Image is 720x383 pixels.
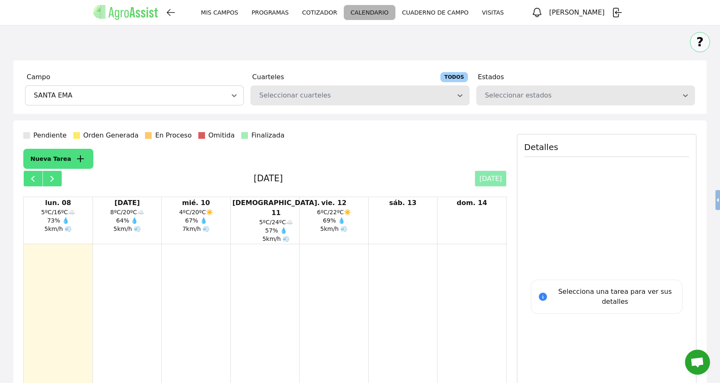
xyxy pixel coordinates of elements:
div: 73 % 💧 [41,216,75,225]
a: 9 de septiembre de 2025 [109,197,146,234]
input: CampoSANTA EMA [32,90,34,100]
span: Omitida [208,130,235,140]
a: 12 de septiembre de 2025 [315,197,352,234]
a: 13 de septiembre de 2025 [387,197,418,209]
div: Estados [476,69,695,85]
button: Nueva Tarea [23,149,93,169]
span: ? [696,35,703,50]
img: AgroAssist [93,5,158,20]
a: 11 de septiembre de 2025 [231,197,322,244]
button: Previous week [23,170,43,187]
div: Campo [25,69,244,85]
a: CALENDARIO [344,5,395,20]
span: dom. 14 [457,199,487,207]
span: En Proceso [155,130,191,140]
a: 8 de septiembre de 2025 [40,197,77,234]
a: MIS CAMPOS [194,5,245,20]
div: 5 km/h 💨 [41,225,75,233]
span: ☀️ [344,209,351,215]
div: 5 km/h 💨 [317,225,351,233]
div: Chat abierto [685,350,710,375]
a: 14 de septiembre de 2025 [455,197,489,209]
span: Orden Generada [83,130,139,140]
div: 5 ºC/ 24 ºC [232,218,320,226]
div: 7 km/h 💨 [179,225,213,233]
span: ☁️️ [286,219,293,225]
a: VISITAS [475,5,511,20]
a: PROGRAMAS [245,5,295,20]
div: 6 ºC/ 22 ºC [317,208,351,216]
a: CUADERNO DE CAMPO [395,5,475,20]
div: 5 km/h 💨 [110,225,144,233]
div: 8 ºC/ 20 ºC [110,208,144,216]
span: Pendiente [33,130,67,140]
button: ? [690,32,710,52]
div: 64 % 💧 [110,216,144,225]
span: sáb. 13 [389,199,417,207]
span: ☁️️ [137,209,144,215]
h2: [DATE] [254,172,283,185]
span: mié. 10 [182,199,210,207]
span: ☀️ [206,209,213,215]
span: lun. 08 [45,199,71,207]
button: Next week [42,170,62,187]
span: ☁️️ [68,209,75,215]
a: 10 de septiembre de 2025 [177,197,215,234]
span: [DEMOGRAPHIC_DATA]. 11 [232,199,320,217]
div: 69 % 💧 [317,216,351,225]
div: 57 % 💧 [232,226,320,235]
div: SANTA EMA [34,90,217,101]
span: [DATE] [115,199,140,207]
span: Finalizada [251,130,284,140]
div: Detalles [524,141,689,153]
span: vie. 12 [321,199,347,207]
div: Cuarteles [250,69,469,85]
div: 5 ºC/ 16 ºC [41,208,75,216]
button: [DATE] [475,170,507,187]
div: 4 ºC/ 20 ºC [179,208,213,216]
button: CuartelesSeleccionar cuarteles [440,72,467,82]
div: 5 km/h 💨 [232,235,320,243]
span: Selecciona una tarea para ver sus detalles [555,287,675,307]
div: 67 % 💧 [179,216,213,225]
h3: [PERSON_NAME] [549,7,605,18]
a: COTIZADOR [295,5,344,20]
